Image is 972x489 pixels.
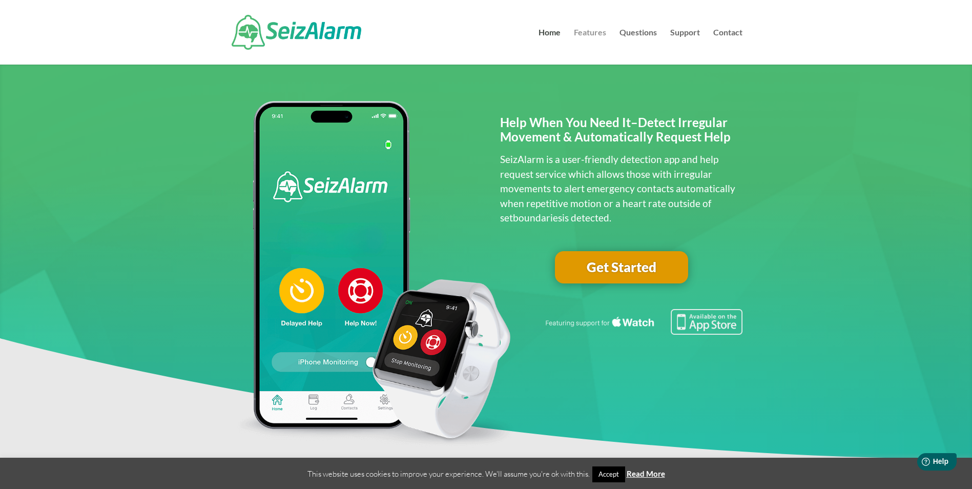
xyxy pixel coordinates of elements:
iframe: Help widget launcher [881,449,961,478]
a: Home [539,29,561,65]
img: SeizAlarm [232,15,361,50]
a: Features [574,29,606,65]
span: This website uses cookies to improve your experience. We'll assume you're ok with this. [307,469,665,479]
img: Seizure detection available in the Apple App Store. [544,309,742,335]
a: Questions [619,29,657,65]
a: Featuring seizure detection support for the Apple Watch [544,325,742,337]
a: Contact [713,29,742,65]
img: seizalarm-apple-devices [230,101,518,448]
a: Support [670,29,700,65]
h2: Help When You Need It–Detect Irregular Movement & Automatically Request Help [500,115,742,150]
span: boundaries [513,212,562,223]
p: SeizAlarm is a user-friendly detection app and help request service which allows those with irreg... [500,152,742,226]
a: Read More [627,469,665,478]
a: Get Started [555,251,688,284]
a: Accept [592,466,625,482]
